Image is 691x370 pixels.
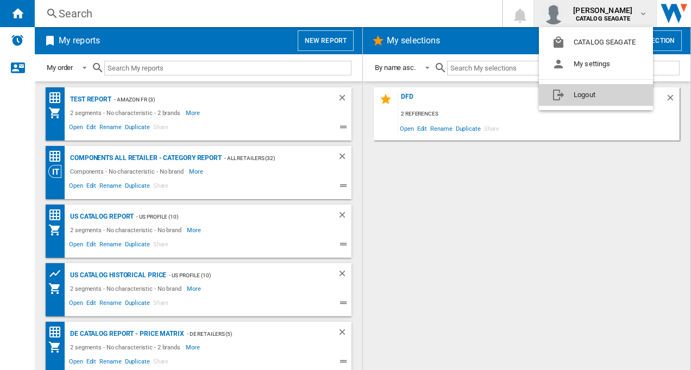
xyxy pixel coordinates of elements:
[539,53,653,75] button: My settings
[539,84,653,106] button: Logout
[539,31,653,53] button: CATALOG SEAGATE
